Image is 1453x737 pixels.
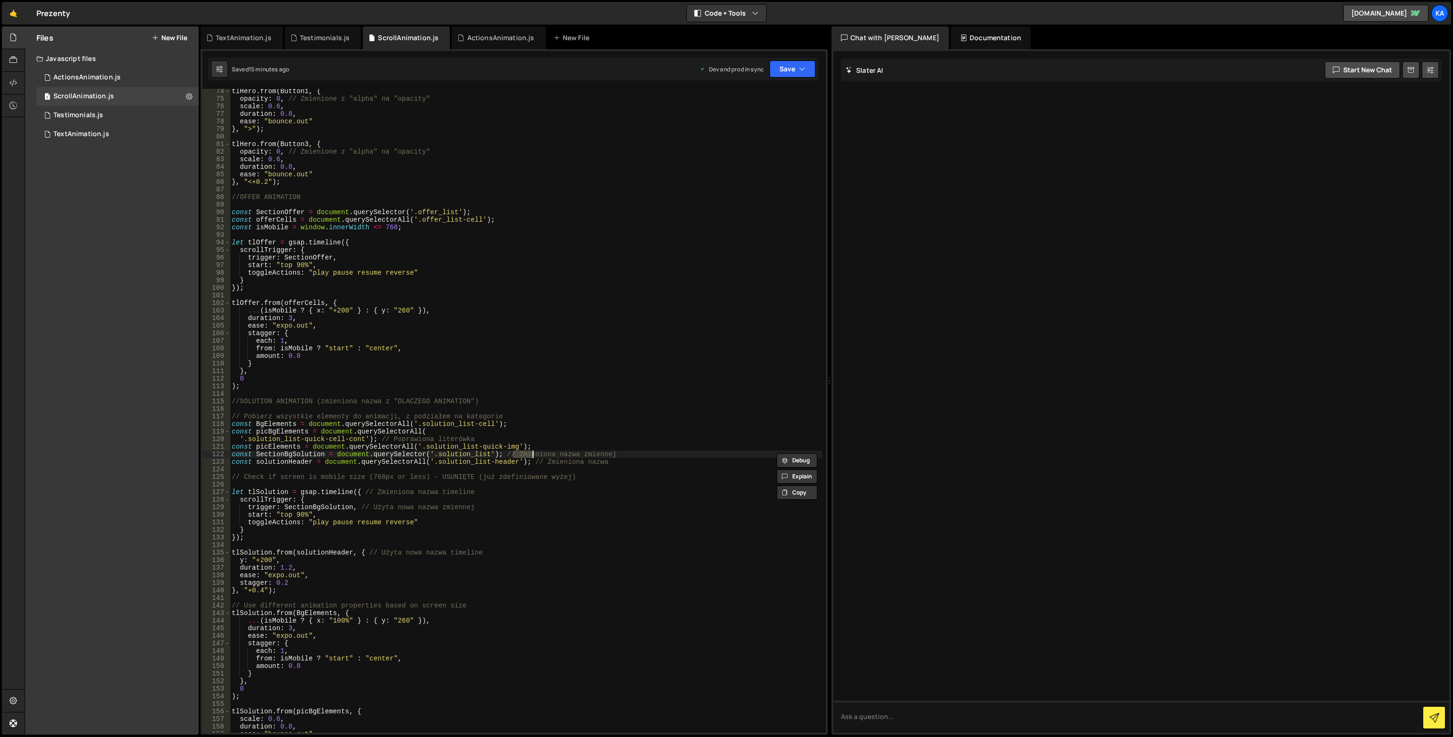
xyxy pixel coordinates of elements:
div: Prezenty [36,8,70,19]
div: 104 [202,314,230,322]
div: 96 [202,254,230,261]
div: 145 [202,624,230,632]
div: 151 [202,670,230,677]
div: 142 [202,602,230,609]
div: 114 [202,390,230,398]
div: Documentation [951,26,1031,49]
button: Start new chat [1325,61,1400,78]
div: TextAnimation.js [53,130,109,139]
div: New File [553,33,593,43]
div: 90 [202,208,230,216]
div: 152 [202,677,230,685]
div: 158 [202,723,230,730]
a: [DOMAIN_NAME] [1343,5,1428,22]
div: 131 [202,519,230,526]
div: 120 [202,435,230,443]
div: 102 [202,299,230,307]
button: Code + Tools [687,5,766,22]
div: 144 [202,617,230,624]
div: TextAnimation.js [216,33,271,43]
div: 109 [202,352,230,360]
div: 117 [202,413,230,420]
div: 115 [202,398,230,405]
div: 150 [202,662,230,670]
div: 77 [202,110,230,118]
div: 136 [202,556,230,564]
a: Ka [1431,5,1448,22]
div: 74 [202,87,230,95]
div: 91 [202,216,230,224]
div: 121 [202,443,230,451]
div: 149 [202,655,230,662]
button: Save [770,61,815,78]
div: 122 [202,451,230,458]
div: Testimonials.js [53,111,103,120]
div: 76 [202,103,230,110]
div: 129 [202,503,230,511]
div: ScrollAnimation.js [53,92,114,101]
div: 106 [202,329,230,337]
div: 107 [202,337,230,345]
div: Chat with [PERSON_NAME] [832,26,949,49]
div: 105 [202,322,230,329]
div: 127 [202,488,230,496]
div: 134 [202,541,230,549]
div: 103 [202,307,230,314]
div: 146 [202,632,230,640]
div: 126 [202,481,230,488]
div: 15 minutes ago [249,65,289,73]
a: 🤙 [2,2,25,25]
div: 153 [202,685,230,693]
div: 86 [202,178,230,186]
div: 82 [202,148,230,156]
div: 157 [202,715,230,723]
div: 156 [202,708,230,715]
div: 16268/43878.js [36,87,199,106]
div: 130 [202,511,230,519]
span: 1 [44,94,50,101]
div: 111 [202,367,230,375]
div: 84 [202,163,230,171]
div: ActionsAnimation.js [53,73,121,82]
button: Debug [777,453,817,468]
h2: Files [36,33,53,43]
div: 81 [202,140,230,148]
div: 98 [202,269,230,277]
div: 101 [202,292,230,299]
div: 132 [202,526,230,534]
div: 141 [202,594,230,602]
div: 123 [202,458,230,466]
div: 95 [202,246,230,254]
button: New File [152,34,187,42]
div: 16268/43876.js [36,106,199,125]
div: 110 [202,360,230,367]
button: Copy [777,486,817,500]
div: 138 [202,572,230,579]
div: 155 [202,700,230,708]
div: 135 [202,549,230,556]
div: ActionsAnimation.js [467,33,534,43]
div: 16268/43879.js [36,125,199,144]
div: 148 [202,647,230,655]
div: 113 [202,382,230,390]
div: 94 [202,239,230,246]
div: 97 [202,261,230,269]
div: 16268/43877.js [36,68,199,87]
div: 112 [202,375,230,382]
div: 93 [202,231,230,239]
div: 125 [202,473,230,481]
div: 124 [202,466,230,473]
div: 154 [202,693,230,700]
div: 119 [202,428,230,435]
div: 85 [202,171,230,178]
div: Saved [232,65,289,73]
div: 80 [202,133,230,140]
div: 92 [202,224,230,231]
div: Javascript files [25,49,199,68]
button: Explain [777,469,817,484]
div: 78 [202,118,230,125]
div: Testimonials.js [300,33,350,43]
div: 133 [202,534,230,541]
div: 99 [202,277,230,284]
div: 79 [202,125,230,133]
